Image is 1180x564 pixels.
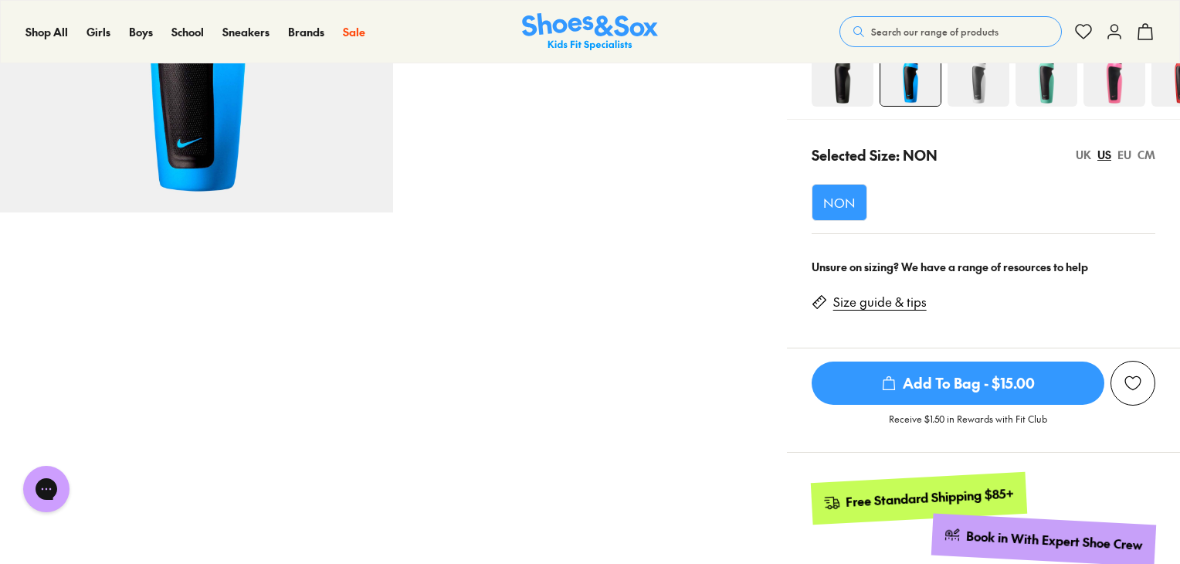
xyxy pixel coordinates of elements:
[222,24,270,40] a: Sneakers
[343,24,365,40] a: Sale
[812,259,1155,275] div: Unsure on sizing? We have a range of resources to help
[343,24,365,39] span: Sale
[522,13,658,51] img: SNS_Logo_Responsive.svg
[1097,147,1111,163] div: US
[812,45,873,107] img: 4-343101_1
[823,193,856,212] span: NON
[966,528,1144,554] div: Book in With Expert Shoe Crew
[839,16,1062,47] button: Search our range of products
[171,24,204,39] span: School
[1110,361,1155,406] button: Add to Wishlist
[25,24,68,39] span: Shop All
[25,24,68,40] a: Shop All
[522,13,658,51] a: Shoes & Sox
[171,24,204,40] a: School
[812,361,1104,406] button: Add To Bag - $15.00
[1138,147,1155,163] div: CM
[86,24,110,40] a: Girls
[129,24,153,39] span: Boys
[129,24,153,40] a: Boys
[812,144,938,165] p: Selected Size: NON
[1016,45,1077,107] img: 4-343106_1
[1083,45,1145,107] img: 4-477200_1
[948,45,1009,107] img: 4-343102_1
[1076,147,1091,163] div: UK
[845,484,1014,510] div: Free Standard Shipping $85+
[871,25,999,39] span: Search our range of products
[889,412,1047,440] p: Receive $1.50 in Rewards with Fit Club
[1117,147,1131,163] div: EU
[880,46,941,106] img: 4-343104_1
[15,460,77,518] iframe: Gorgias live chat messenger
[222,24,270,39] span: Sneakers
[833,294,927,311] a: Size guide & tips
[288,24,324,40] a: Brands
[810,472,1026,525] a: Free Standard Shipping $85+
[288,24,324,39] span: Brands
[86,24,110,39] span: Girls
